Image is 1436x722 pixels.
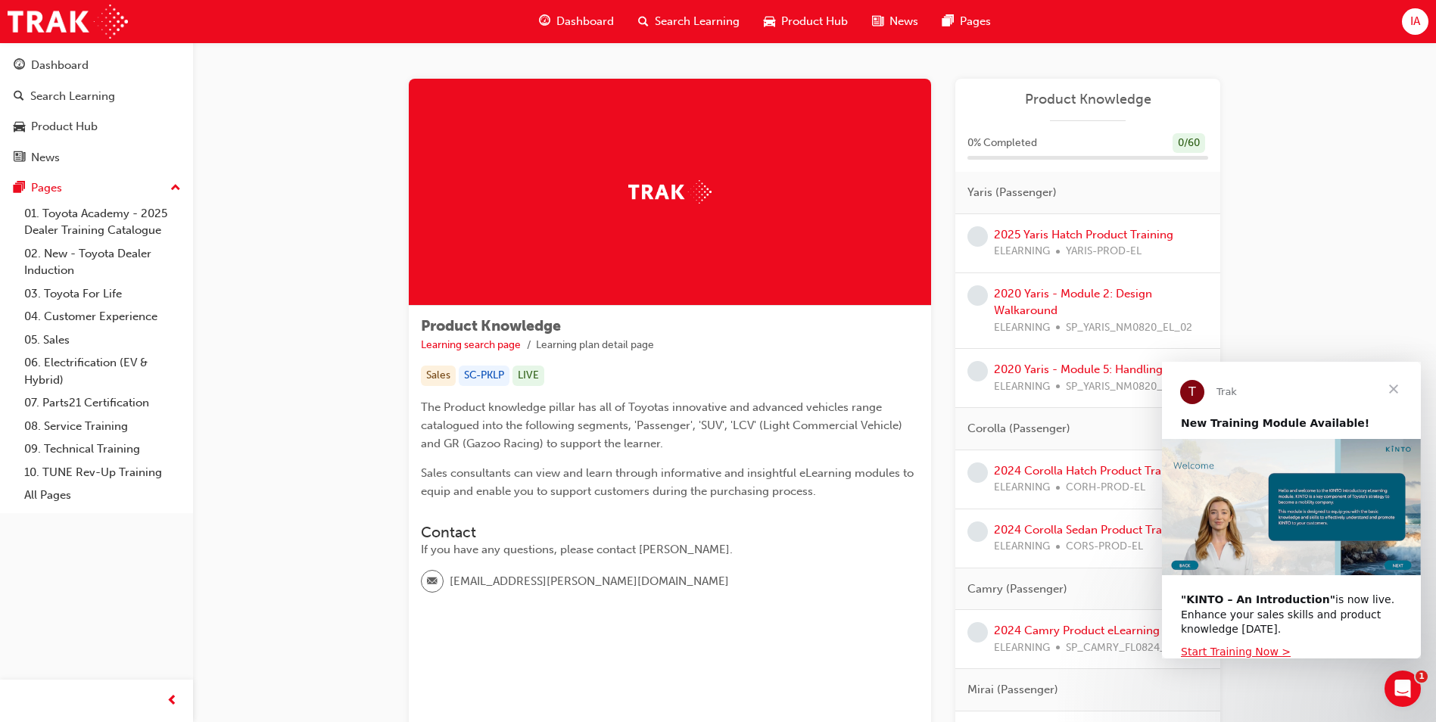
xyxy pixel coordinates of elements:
[1385,671,1421,707] iframe: Intercom live chat
[967,521,988,542] span: learningRecordVerb_NONE-icon
[14,151,25,165] span: news-icon
[994,228,1173,241] a: 2025 Yaris Hatch Product Training
[626,6,752,37] a: search-iconSearch Learning
[1066,319,1192,337] span: SP_YARIS_NM0820_EL_02
[1066,378,1192,396] span: SP_YARIS_NM0820_EL_05
[872,12,883,31] span: news-icon
[967,361,988,381] span: learningRecordVerb_NONE-icon
[967,135,1037,152] span: 0 % Completed
[421,338,521,351] a: Learning search page
[6,51,187,79] a: Dashboard
[18,305,187,328] a: 04. Customer Experience
[1066,640,1177,657] span: SP_CAMRY_FL0824_EL
[31,118,98,135] div: Product Hub
[539,12,550,31] span: guage-icon
[427,572,438,592] span: email-icon
[421,317,561,335] span: Product Knowledge
[8,5,128,39] img: Trak
[628,180,712,204] img: Trak
[18,328,187,352] a: 05. Sales
[421,466,917,498] span: Sales consultants can view and learn through informative and insightful eLearning modules to equi...
[6,48,187,174] button: DashboardSearch LearningProduct HubNews
[994,538,1050,556] span: ELEARNING
[967,622,988,643] span: learningRecordVerb_NONE-icon
[18,437,187,461] a: 09. Technical Training
[994,523,1188,537] a: 2024 Corolla Sedan Product Training
[18,461,187,484] a: 10. TUNE Rev-Up Training
[30,88,115,105] div: Search Learning
[860,6,930,37] a: news-iconNews
[967,285,988,306] span: learningRecordVerb_NONE-icon
[994,243,1050,260] span: ELEARNING
[14,59,25,73] span: guage-icon
[14,182,25,195] span: pages-icon
[18,415,187,438] a: 08. Service Training
[994,319,1050,337] span: ELEARNING
[967,420,1070,437] span: Corolla (Passenger)
[994,363,1163,376] a: 2020 Yaris - Module 5: Handling
[967,462,988,483] span: learningRecordVerb_NONE-icon
[1402,8,1428,35] button: IA
[994,640,1050,657] span: ELEARNING
[18,202,187,242] a: 01. Toyota Academy - 2025 Dealer Training Catalogue
[556,13,614,30] span: Dashboard
[1173,133,1205,154] div: 0 / 60
[18,391,187,415] a: 07. Parts21 Certification
[6,82,187,110] a: Search Learning
[967,681,1058,699] span: Mirai (Passenger)
[18,351,187,391] a: 06. Electrification (EV & Hybrid)
[994,464,1188,478] a: 2024 Corolla Hatch Product Training
[170,179,181,198] span: up-icon
[421,400,905,450] span: The Product knowledge pillar has all of Toyotas innovative and advanced vehicles range catalogued...
[1162,362,1421,658] iframe: Intercom live chat message
[18,484,187,507] a: All Pages
[14,90,24,104] span: search-icon
[1066,479,1145,496] span: CORH-PROD-EL
[994,287,1152,318] a: 2020 Yaris - Module 2: Design Walkaround
[18,242,187,282] a: 02. New - Toyota Dealer Induction
[967,184,1057,201] span: Yaris (Passenger)
[994,378,1050,396] span: ELEARNING
[31,57,89,74] div: Dashboard
[421,524,919,541] h3: Contact
[512,366,544,386] div: LIVE
[752,6,860,37] a: car-iconProduct Hub
[889,13,918,30] span: News
[967,226,988,247] span: learningRecordVerb_NONE-icon
[18,282,187,306] a: 03. Toyota For Life
[967,580,1067,598] span: Camry (Passenger)
[1066,243,1142,260] span: YARIS-PROD-EL
[6,174,187,202] button: Pages
[1416,671,1428,683] span: 1
[942,12,954,31] span: pages-icon
[994,479,1050,496] span: ELEARNING
[1066,538,1143,556] span: CORS-PROD-EL
[527,6,626,37] a: guage-iconDashboard
[655,13,740,30] span: Search Learning
[930,6,1003,37] a: pages-iconPages
[994,624,1160,637] a: 2024 Camry Product eLearning
[459,366,509,386] div: SC-PKLP
[781,13,848,30] span: Product Hub
[450,573,729,590] span: [EMAIL_ADDRESS][PERSON_NAME][DOMAIN_NAME]
[960,13,991,30] span: Pages
[167,692,178,711] span: prev-icon
[14,120,25,134] span: car-icon
[31,149,60,166] div: News
[31,179,62,197] div: Pages
[6,144,187,172] a: News
[6,113,187,141] a: Product Hub
[421,366,456,386] div: Sales
[638,12,649,31] span: search-icon
[1410,13,1420,30] span: IA
[764,12,775,31] span: car-icon
[967,91,1208,108] a: Product Knowledge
